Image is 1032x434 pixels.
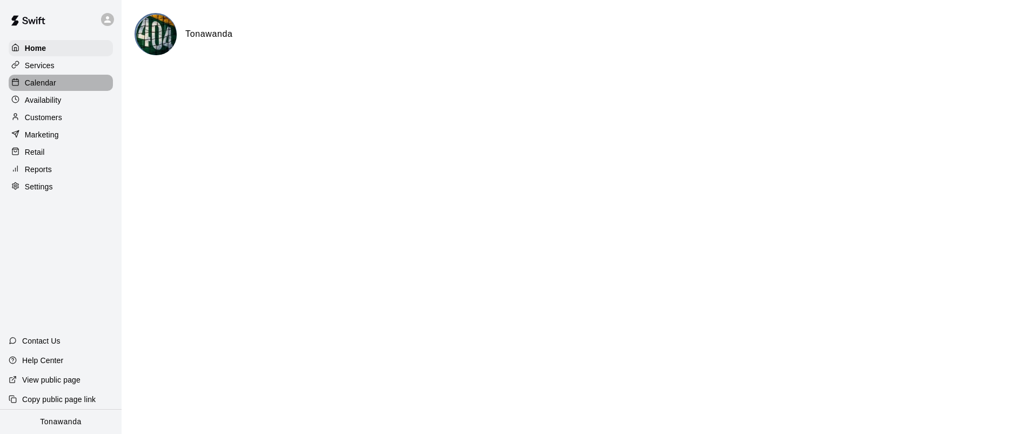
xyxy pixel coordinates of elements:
[185,27,233,41] h6: Tonawanda
[22,394,96,405] p: Copy public page link
[25,60,55,71] p: Services
[40,416,82,428] p: Tonawanda
[9,40,113,56] a: Home
[9,161,113,177] a: Reports
[25,181,53,192] p: Settings
[22,355,63,366] p: Help Center
[22,374,81,385] p: View public page
[9,92,113,108] a: Availability
[9,127,113,143] a: Marketing
[9,57,113,74] a: Services
[25,77,56,88] p: Calendar
[25,112,62,123] p: Customers
[25,43,46,54] p: Home
[9,109,113,126] a: Customers
[9,179,113,195] a: Settings
[25,95,62,106] p: Availability
[9,75,113,91] a: Calendar
[25,129,59,140] p: Marketing
[25,147,45,157] p: Retail
[22,336,61,346] p: Contact Us
[136,15,177,55] img: Tonawanda logo
[25,164,52,175] p: Reports
[9,144,113,160] a: Retail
